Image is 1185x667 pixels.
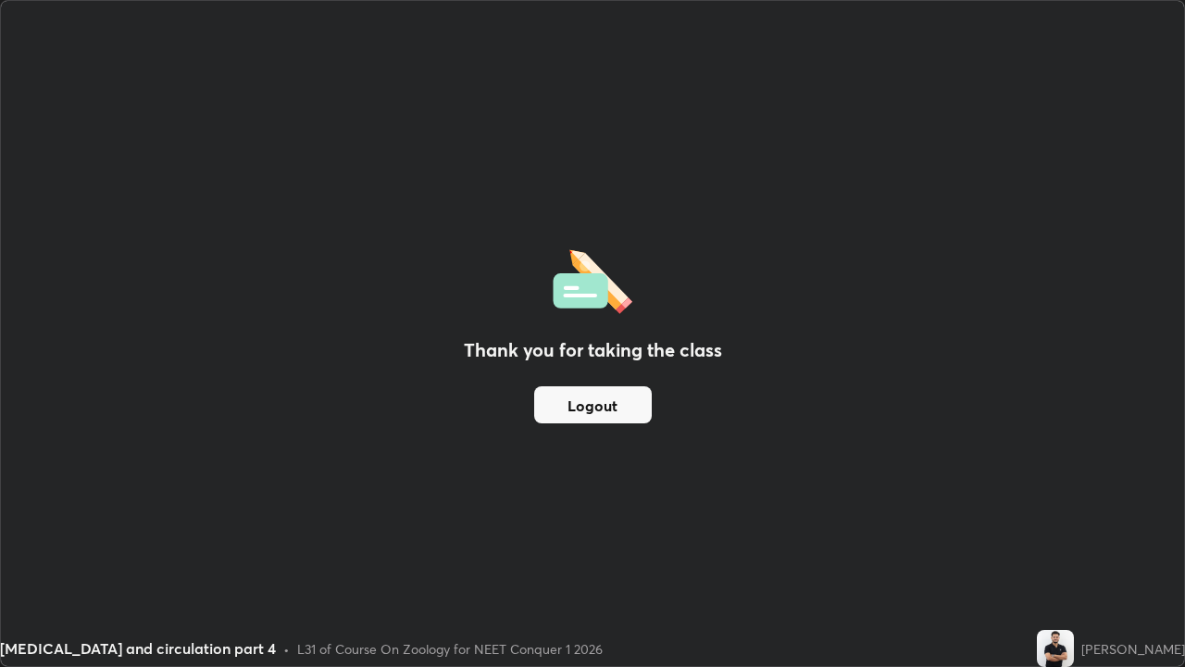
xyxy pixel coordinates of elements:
img: 368e1e20671c42e499edb1680cf54f70.jpg [1037,630,1074,667]
img: offlineFeedback.1438e8b3.svg [553,244,632,314]
div: [PERSON_NAME] [1081,639,1185,659]
h2: Thank you for taking the class [464,336,722,364]
div: L31 of Course On Zoology for NEET Conquer 1 2026 [297,639,603,659]
div: • [283,639,290,659]
button: Logout [534,386,652,423]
